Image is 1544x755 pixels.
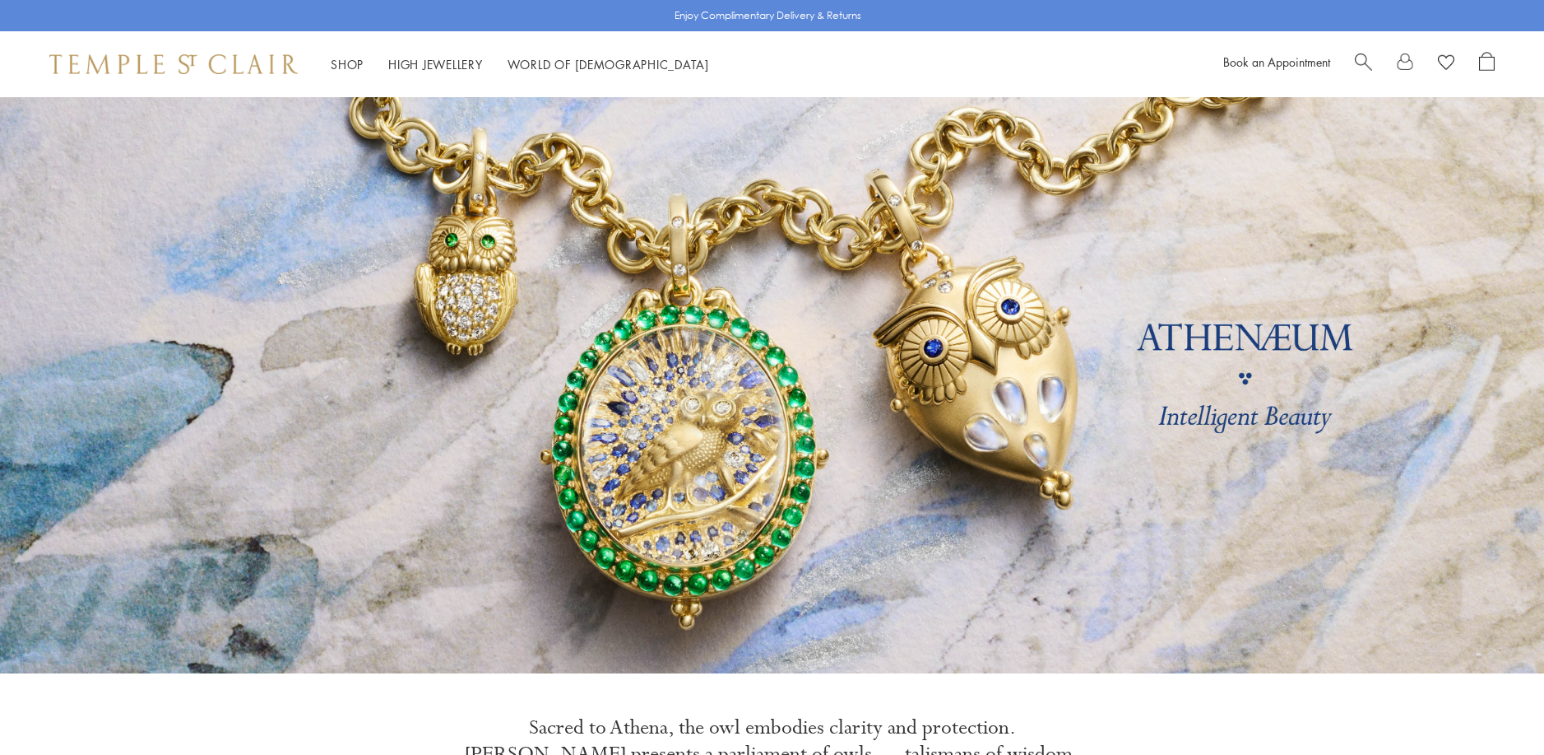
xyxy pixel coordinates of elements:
[1438,52,1454,77] a: View Wishlist
[49,54,298,74] img: Temple St. Clair
[1355,52,1372,77] a: Search
[1479,52,1495,77] a: Open Shopping Bag
[1223,54,1330,70] a: Book an Appointment
[331,54,709,75] nav: Main navigation
[675,7,861,24] p: Enjoy Complimentary Delivery & Returns
[331,56,364,72] a: ShopShop
[388,56,483,72] a: High JewelleryHigh Jewellery
[508,56,709,72] a: World of [DEMOGRAPHIC_DATA]World of [DEMOGRAPHIC_DATA]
